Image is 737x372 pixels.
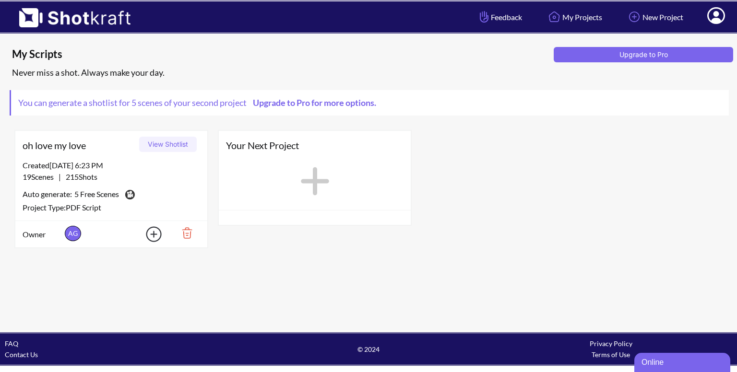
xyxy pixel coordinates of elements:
[65,226,81,241] span: AG
[167,225,200,241] img: Trash Icon
[12,47,550,61] span: My Scripts
[477,9,491,25] img: Hand Icon
[539,4,609,30] a: My Projects
[23,229,62,240] span: Owner
[74,188,119,202] span: 5 Free Scenes
[123,187,136,202] img: Camera Icon
[23,138,136,152] span: oh love my love
[61,172,97,181] span: 215 Shots
[619,4,690,30] a: New Project
[23,160,200,171] div: Created [DATE] 6:23 PM
[10,65,732,81] div: Never miss a shot. Always make your day.
[23,202,200,213] div: Project Type: PDF Script
[546,9,562,25] img: Home Icon
[23,172,59,181] span: 19 Scenes
[490,338,732,349] div: Privacy Policy
[490,349,732,360] div: Terms of Use
[226,138,404,152] span: Your Next Project
[23,188,74,202] span: Auto generate:
[5,339,18,348] a: FAQ
[554,47,733,62] button: Upgrade to Pro
[23,171,97,183] span: |
[11,90,388,116] span: You can generate a shotlist for
[477,12,522,23] span: Feedback
[247,344,489,355] span: © 2024
[634,351,732,372] iframe: chat widget
[247,97,381,108] a: Upgrade to Pro for more options.
[626,9,642,25] img: Add Icon
[139,137,197,152] button: View Shotlist
[130,97,247,108] span: 5 scenes of your second project
[5,350,38,359] a: Contact Us
[131,223,165,245] img: Add Icon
